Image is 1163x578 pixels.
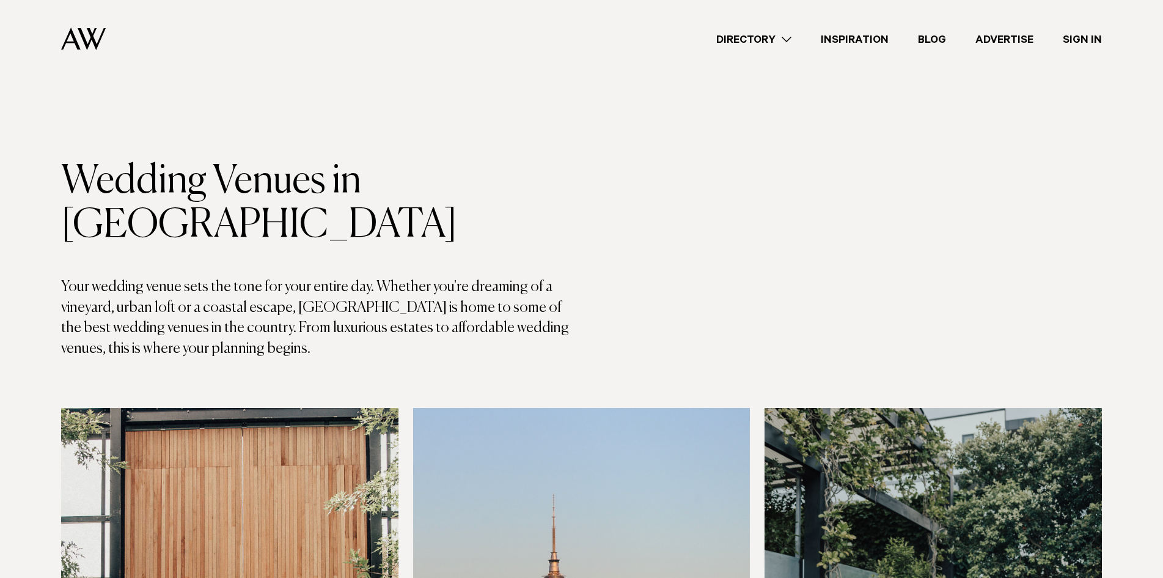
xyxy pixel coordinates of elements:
p: Your wedding venue sets the tone for your entire day. Whether you're dreaming of a vineyard, urba... [61,277,582,359]
a: Directory [702,31,806,48]
a: Inspiration [806,31,903,48]
a: Sign In [1048,31,1117,48]
a: Advertise [961,31,1048,48]
a: Blog [903,31,961,48]
img: Auckland Weddings Logo [61,28,106,50]
h1: Wedding Venues in [GEOGRAPHIC_DATA] [61,160,582,248]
